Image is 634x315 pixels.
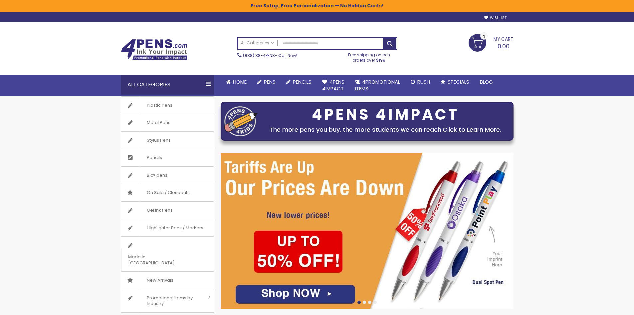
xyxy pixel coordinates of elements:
span: 0 [483,34,485,40]
span: New Arrivals [140,272,180,289]
div: 4PENS 4IMPACT [261,108,510,122]
img: /cheap-promotional-products.html [221,153,514,309]
span: Pencils [293,78,312,85]
a: Pens [252,75,281,89]
a: Highlighter Pens / Markers [121,219,214,237]
a: Click to Learn More. [443,125,501,134]
span: Plastic Pens [140,97,179,114]
span: Rush [417,78,430,85]
a: 4Pens4impact [317,75,350,96]
a: 0.00 0 [469,34,514,51]
a: 4PROMOTIONALITEMS [350,75,405,96]
span: Pens [264,78,276,85]
a: On Sale / Closeouts [121,184,214,201]
span: Promotional Items by Industry [140,289,206,312]
span: Highlighter Pens / Markers [140,219,210,237]
div: Free shipping on pen orders over $199 [341,50,397,63]
span: 4PROMOTIONAL ITEMS [355,78,400,92]
a: (888) 88-4PENS [243,53,275,58]
a: Wishlist [484,15,507,20]
span: 4Pens 4impact [322,78,344,92]
a: Made in [GEOGRAPHIC_DATA] [121,237,214,271]
a: Pencils [121,149,214,166]
span: All Categories [241,40,274,46]
span: Gel Ink Pens [140,202,179,219]
a: Blog [475,75,498,89]
span: Stylus Pens [140,132,177,149]
a: Metal Pens [121,114,214,131]
span: Made in [GEOGRAPHIC_DATA] [121,248,197,271]
div: All Categories [121,75,214,95]
a: Stylus Pens [121,132,214,149]
a: Promotional Items by Industry [121,289,214,312]
span: Metal Pens [140,114,177,131]
a: All Categories [238,38,278,49]
span: Pencils [140,149,169,166]
a: Pencils [281,75,317,89]
a: Home [221,75,252,89]
a: Plastic Pens [121,97,214,114]
span: On Sale / Closeouts [140,184,196,201]
span: - Call Now! [243,53,297,58]
span: Home [233,78,247,85]
span: Specials [448,78,469,85]
a: Rush [405,75,435,89]
a: Specials [435,75,475,89]
a: New Arrivals [121,272,214,289]
a: Bic® pens [121,167,214,184]
img: four_pen_logo.png [224,106,258,136]
span: Blog [480,78,493,85]
span: 0.00 [498,42,510,50]
span: Bic® pens [140,167,174,184]
a: Gel Ink Pens [121,202,214,219]
div: The more pens you buy, the more students we can reach. [261,125,510,134]
img: 4Pens Custom Pens and Promotional Products [121,39,187,60]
